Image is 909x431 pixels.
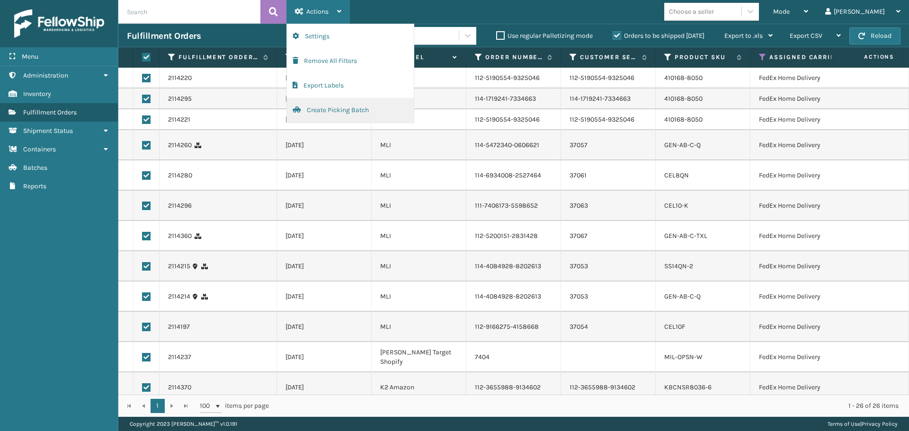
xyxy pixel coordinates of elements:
a: CEL10-K [664,202,688,210]
button: Settings [287,24,414,49]
span: Administration [23,71,68,79]
span: Inventory [23,90,51,98]
a: Privacy Policy [862,421,898,427]
span: Menu [22,53,38,61]
label: Orders to be shipped [DATE] [613,32,704,40]
td: [DATE] [277,160,372,191]
button: Create Picking Batch [287,98,414,123]
td: 37057 [561,130,656,160]
td: 114-1719241-7334663 [561,88,656,109]
td: SFP FTX [372,68,466,88]
td: MLI [372,130,466,160]
p: Copyright 2023 [PERSON_NAME]™ v 1.0.191 [130,417,237,431]
label: Order Number [485,53,543,62]
td: MLI [372,312,466,342]
label: Customer Service Order Number [580,53,637,62]
td: [DATE] [277,68,372,88]
div: 1 - 26 of 26 items [282,401,899,411]
td: [DATE] [277,281,372,312]
td: 112-5190554-9325046 [561,68,656,88]
td: 112-3655988-9134602 [561,372,656,403]
td: [DATE] [277,372,372,403]
span: Actions [306,8,329,16]
button: Reload [849,27,900,44]
span: Batches [23,164,47,172]
a: 2114296 [168,201,192,211]
a: Terms of Use [828,421,860,427]
td: [DATE] [277,130,372,160]
td: 114-4084928-8202613 [466,251,561,281]
td: 114-1719241-7334663 [466,88,561,109]
a: KBCNSR8036-6 [664,383,712,391]
td: MLI [372,251,466,281]
td: 114-6934008-2527464 [466,160,561,191]
a: 2114215 [168,262,190,271]
a: SS14QN-2 [664,262,693,270]
td: 112-5190554-9325046 [466,68,561,88]
span: Fulfillment Orders [23,108,77,116]
td: 114-5472340-0606621 [466,130,561,160]
div: | [828,417,898,431]
a: CEL10F [664,323,685,331]
label: Assigned Carrier Service [769,53,896,62]
a: 2114280 [168,171,192,180]
a: 1 [151,399,165,413]
a: 2114197 [168,322,190,332]
span: Actions [834,49,900,65]
td: 112-5190554-9325046 [561,109,656,130]
span: Export CSV [790,32,822,40]
td: 112-3655988-9134602 [466,372,561,403]
a: 2114295 [168,94,192,104]
td: SFP FTX [372,88,466,109]
a: GEN-AB-C-TXL [664,232,707,240]
td: 37063 [561,191,656,221]
td: [DATE] [277,221,372,251]
td: K2 Amazon [372,372,466,403]
td: 114-4084928-8202613 [466,281,561,312]
td: [DATE] [277,342,372,372]
a: 410168-8050 [664,74,703,82]
a: MIL-OPSN-W [664,353,703,361]
td: 37067 [561,221,656,251]
td: [DATE] [277,88,372,109]
td: 7404 [466,342,561,372]
td: MLI [372,221,466,251]
a: 2114221 [168,115,190,124]
a: 2114370 [168,383,191,392]
span: Shipment Status [23,127,73,135]
td: [PERSON_NAME] Target Shopify [372,342,466,372]
img: logo [14,9,104,38]
div: Choose a seller [669,7,714,17]
td: 37054 [561,312,656,342]
button: Remove All Filters [287,49,414,73]
a: 2114214 [168,292,190,301]
span: 100 [200,401,214,411]
td: 112-9166275-4158668 [466,312,561,342]
td: [DATE] [277,251,372,281]
td: 37053 [561,251,656,281]
label: Fulfillment Order Id [178,53,258,62]
label: Use regular Palletizing mode [496,32,593,40]
td: [DATE] [277,312,372,342]
span: Reports [23,182,46,190]
td: [DATE] [277,191,372,221]
a: 2114220 [168,73,192,83]
button: Export Labels [287,73,414,98]
td: 37061 [561,160,656,191]
label: Product SKU [675,53,732,62]
span: Mode [773,8,790,16]
td: MLI [372,191,466,221]
a: 2114260 [168,141,192,150]
td: 112-5190554-9325046 [466,109,561,130]
td: 112-5200151-2831428 [466,221,561,251]
a: 2114360 [168,231,192,241]
span: items per page [200,399,269,413]
td: MLI [372,281,466,312]
a: 410168-8050 [664,95,703,103]
td: SFP FTX [372,109,466,130]
a: GEN-AB-C-Q [664,141,701,149]
a: 410168-8050 [664,115,703,123]
a: GEN-AB-C-Q [664,292,701,300]
label: Channel [391,53,448,62]
td: 37053 [561,281,656,312]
